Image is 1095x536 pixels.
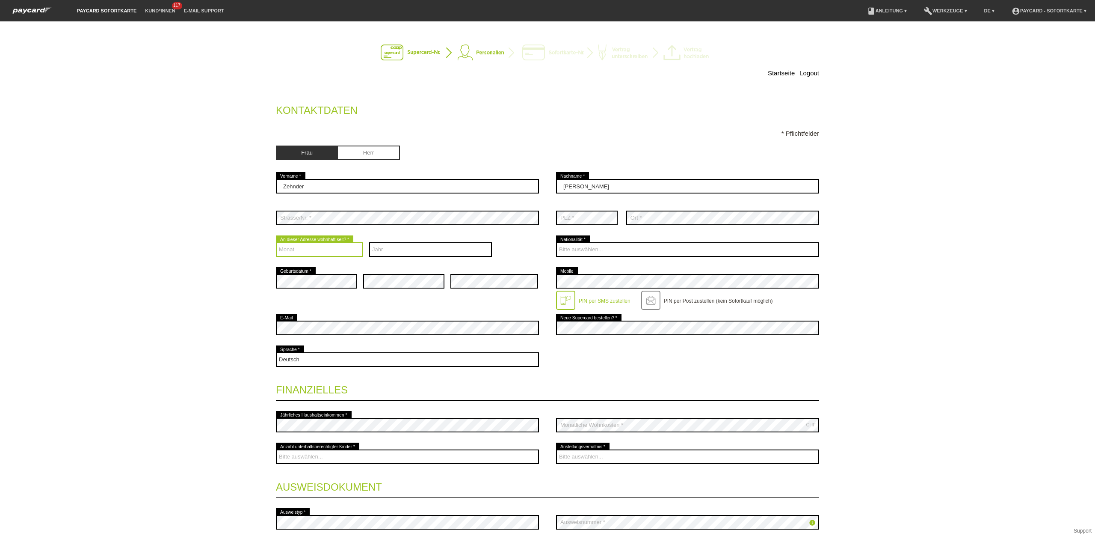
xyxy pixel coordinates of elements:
a: bookAnleitung ▾ [863,8,911,13]
a: Kund*innen [141,8,179,13]
a: E-Mail Support [180,8,228,13]
a: paycard Sofortkarte [9,10,56,16]
label: PIN per SMS zustellen [579,298,630,304]
a: info [809,520,816,527]
a: Startseite [768,69,795,77]
i: build [924,7,932,15]
a: paycard Sofortkarte [73,8,141,13]
div: CHF [806,422,816,427]
a: buildWerkzeuge ▾ [920,8,971,13]
legend: Kontaktdaten [276,96,819,121]
a: account_circlepaycard - Sofortkarte ▾ [1007,8,1091,13]
label: PIN per Post zustellen (kein Sofortkauf möglich) [664,298,773,304]
legend: Finanzielles [276,375,819,401]
img: paycard Sofortkarte [9,6,56,15]
i: account_circle [1012,7,1020,15]
p: * Pflichtfelder [276,130,819,137]
i: book [867,7,876,15]
img: instantcard-v3-de-2.png [381,45,714,62]
a: DE ▾ [980,8,999,13]
legend: Ausweisdokument [276,473,819,498]
i: info [809,519,816,526]
a: Support [1074,528,1092,534]
a: Logout [799,69,819,77]
span: 117 [172,2,182,9]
